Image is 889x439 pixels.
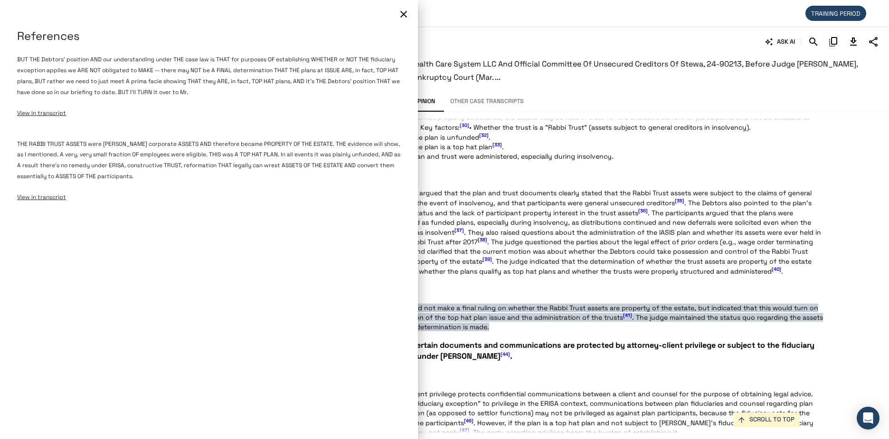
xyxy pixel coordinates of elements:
span: View in transcript [17,109,66,117]
span: THE RABBI TRUST ASSETS were [PERSON_NAME] corporate ASSETS AND therefore became PROPERTY OF THE E... [17,140,400,181]
h5: References [17,29,401,44]
span: View in transcript [17,193,66,201]
span: BUT THE Debtors' position AND our understanding under THE case law is THAT for purposes OF establ... [17,56,400,96]
div: Open Intercom Messenger [857,407,880,429]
